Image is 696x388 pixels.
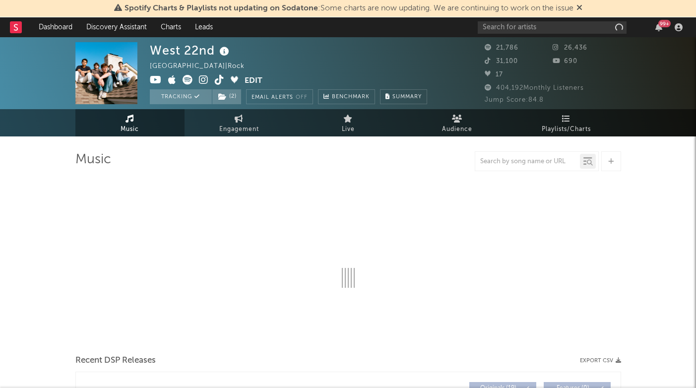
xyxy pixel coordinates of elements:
[212,89,242,104] span: ( 2 )
[485,45,518,51] span: 21,786
[79,17,154,37] a: Discovery Assistant
[512,109,621,136] a: Playlists/Charts
[332,91,370,103] span: Benchmark
[185,109,294,136] a: Engagement
[150,61,256,72] div: [GEOGRAPHIC_DATA] | Rock
[485,71,503,78] span: 17
[150,89,212,104] button: Tracking
[75,355,156,367] span: Recent DSP Releases
[658,20,671,27] div: 99 +
[380,89,427,104] button: Summary
[580,358,621,364] button: Export CSV
[219,124,259,135] span: Engagement
[188,17,220,37] a: Leads
[478,21,627,34] input: Search for artists
[485,85,584,91] span: 404,192 Monthly Listeners
[75,109,185,136] a: Music
[392,94,422,100] span: Summary
[150,42,232,59] div: West 22nd
[154,17,188,37] a: Charts
[125,4,573,12] span: : Some charts are now updating. We are continuing to work on the issue
[121,124,139,135] span: Music
[576,4,582,12] span: Dismiss
[212,89,241,104] button: (2)
[655,23,662,31] button: 99+
[246,89,313,104] button: Email AlertsOff
[125,4,318,12] span: Spotify Charts & Playlists not updating on Sodatone
[442,124,472,135] span: Audience
[245,75,262,87] button: Edit
[294,109,403,136] a: Live
[403,109,512,136] a: Audience
[485,58,518,65] span: 31,100
[32,17,79,37] a: Dashboard
[296,95,308,100] em: Off
[553,58,577,65] span: 690
[475,158,580,166] input: Search by song name or URL
[318,89,375,104] a: Benchmark
[342,124,355,135] span: Live
[553,45,587,51] span: 26,436
[485,97,544,103] span: Jump Score: 84.8
[542,124,591,135] span: Playlists/Charts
